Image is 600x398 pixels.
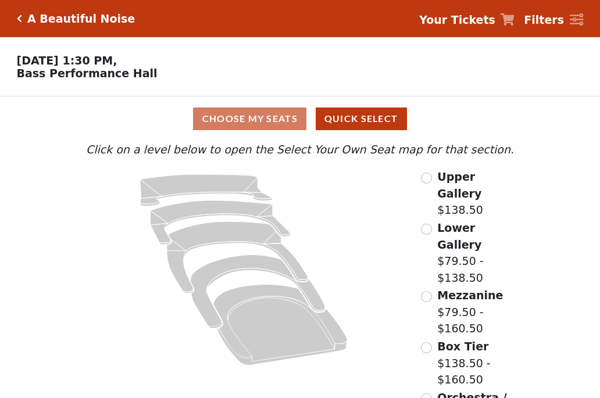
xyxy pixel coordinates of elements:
[437,289,503,302] span: Mezzanine
[437,168,517,218] label: $138.50
[524,12,583,28] a: Filters
[524,13,564,26] strong: Filters
[213,285,348,365] path: Orchestra / Parterre Circle - Seats Available: 21
[437,170,481,200] span: Upper Gallery
[316,107,407,130] button: Quick Select
[151,200,291,245] path: Lower Gallery - Seats Available: 27
[419,13,495,26] strong: Your Tickets
[437,220,517,286] label: $79.50 - $138.50
[437,338,517,388] label: $138.50 - $160.50
[437,340,488,353] span: Box Tier
[83,141,517,158] p: Click on a level below to open the Select Your Own Seat map for that section.
[437,287,517,337] label: $79.50 - $160.50
[140,174,273,206] path: Upper Gallery - Seats Available: 263
[419,12,515,28] a: Your Tickets
[17,15,22,23] a: Click here to go back to filters
[27,12,135,26] h5: A Beautiful Noise
[437,221,481,251] span: Lower Gallery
